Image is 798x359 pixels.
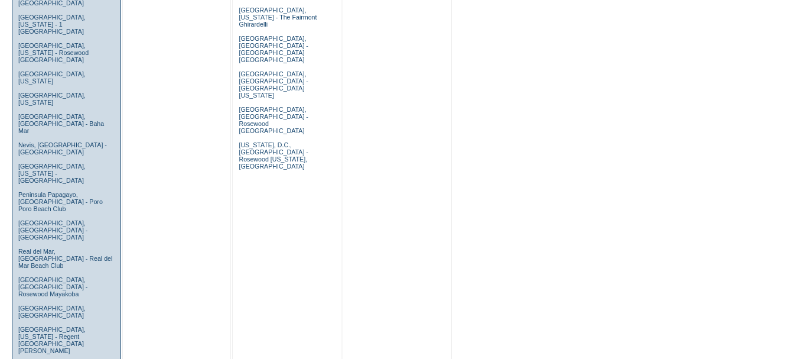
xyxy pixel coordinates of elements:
a: [GEOGRAPHIC_DATA], [US_STATE] - 1 [GEOGRAPHIC_DATA] [18,14,86,35]
a: [GEOGRAPHIC_DATA], [GEOGRAPHIC_DATA] - Rosewood Mayakoba [18,276,87,297]
a: [GEOGRAPHIC_DATA], [GEOGRAPHIC_DATA] - Baha Mar [18,113,104,134]
a: [GEOGRAPHIC_DATA], [US_STATE] [18,70,86,85]
a: [GEOGRAPHIC_DATA], [GEOGRAPHIC_DATA] - Rosewood [GEOGRAPHIC_DATA] [239,106,308,134]
a: Peninsula Papagayo, [GEOGRAPHIC_DATA] - Poro Poro Beach Club [18,191,103,212]
a: [GEOGRAPHIC_DATA], [US_STATE] [18,92,86,106]
a: [GEOGRAPHIC_DATA], [GEOGRAPHIC_DATA] [18,305,86,319]
a: [GEOGRAPHIC_DATA], [US_STATE] - Rosewood [GEOGRAPHIC_DATA] [18,42,89,63]
a: [GEOGRAPHIC_DATA], [GEOGRAPHIC_DATA] - [GEOGRAPHIC_DATA] [GEOGRAPHIC_DATA] [239,35,308,63]
a: Nevis, [GEOGRAPHIC_DATA] - [GEOGRAPHIC_DATA] [18,141,107,156]
a: [GEOGRAPHIC_DATA], [GEOGRAPHIC_DATA] - [GEOGRAPHIC_DATA] [18,219,87,241]
a: Real del Mar, [GEOGRAPHIC_DATA] - Real del Mar Beach Club [18,248,113,269]
a: [GEOGRAPHIC_DATA], [GEOGRAPHIC_DATA] - [GEOGRAPHIC_DATA] [US_STATE] [239,70,308,99]
a: [GEOGRAPHIC_DATA], [US_STATE] - Regent [GEOGRAPHIC_DATA][PERSON_NAME] [18,326,86,354]
a: [GEOGRAPHIC_DATA], [US_STATE] - The Fairmont Ghirardelli [239,7,317,28]
a: [GEOGRAPHIC_DATA], [US_STATE] - [GEOGRAPHIC_DATA] [18,163,86,184]
a: [US_STATE], D.C., [GEOGRAPHIC_DATA] - Rosewood [US_STATE], [GEOGRAPHIC_DATA] [239,141,308,170]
